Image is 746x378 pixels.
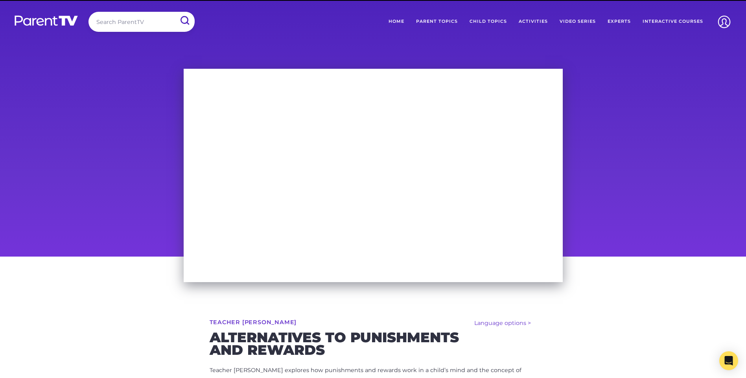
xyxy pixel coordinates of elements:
input: Search ParentTV [88,12,195,32]
h2: Alternatives to punishments and rewards [210,331,537,356]
a: Interactive Courses [637,12,709,31]
a: Experts [602,12,637,31]
a: Child Topics [464,12,513,31]
input: Submit [174,12,195,29]
img: parenttv-logo-white.4c85aaf.svg [14,15,79,26]
a: Parent Topics [410,12,464,31]
a: Teacher [PERSON_NAME] [210,319,297,325]
a: Home [383,12,410,31]
a: Video Series [554,12,602,31]
img: Account [714,12,734,32]
div: Open Intercom Messenger [719,351,738,370]
a: Activities [513,12,554,31]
